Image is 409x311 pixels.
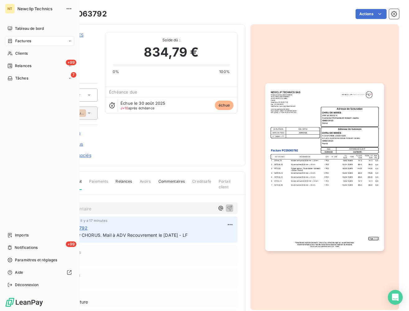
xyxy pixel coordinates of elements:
[66,60,76,65] span: +99
[116,179,132,189] span: Relances
[120,101,165,106] span: Échue le 30 août 2025
[41,232,188,238] span: Facture rejetée sur CHORUS. Mail à ADV Recouvrement le [DATE] - LF
[265,83,384,251] img: invoice_thumbnail
[215,101,234,110] span: échue
[15,257,57,263] span: Paramètres et réglages
[89,179,108,189] span: Paiements
[66,241,76,247] span: +99
[388,290,403,305] div: Open Intercom Messenger
[113,37,230,43] span: Solde dû :
[158,179,185,189] span: Commentaires
[356,9,387,19] button: Actions
[71,72,76,78] span: 7
[219,179,238,195] span: Portail client
[15,245,38,250] span: Notifications
[140,179,151,189] span: Avoirs
[5,268,74,277] a: Aide
[15,282,39,288] span: Déconnexion
[15,51,28,56] span: Clients
[15,26,44,31] span: Tableau de bord
[15,38,31,44] span: Factures
[109,89,137,94] span: Échéance due
[15,63,31,69] span: Relances
[5,4,15,14] div: NT
[120,106,128,110] span: J+10
[120,106,154,110] span: après échéance
[15,75,28,81] span: Tâches
[15,232,29,238] span: Imports
[192,179,211,189] span: Creditsafe
[219,69,230,75] span: 100%
[17,6,62,11] span: Newclip Technics
[80,219,107,222] span: il y a 17 minutes
[144,43,198,62] span: 834,79 €
[113,69,119,75] span: 0%
[15,270,23,275] span: Aide
[58,8,107,20] h3: FC25063792
[5,297,43,307] img: Logo LeanPay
